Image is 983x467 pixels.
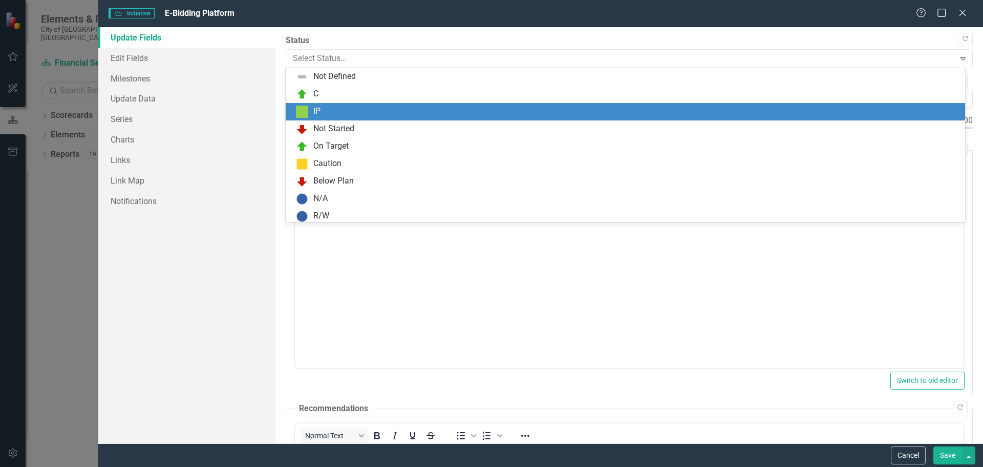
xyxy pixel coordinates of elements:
[296,210,308,222] img: R/W
[296,175,308,188] img: Below Plan
[98,191,275,211] a: Notifications
[305,432,355,440] span: Normal Text
[313,123,354,135] div: Not Started
[296,158,308,170] img: Caution
[313,71,356,83] div: Not Defined
[296,71,308,83] img: Not Defined
[296,123,308,135] img: Not Started
[98,48,275,68] a: Edit Fields
[368,429,386,443] button: Bold
[313,140,349,152] div: On Target
[313,210,329,222] div: R/W
[386,429,403,443] button: Italic
[294,403,373,415] legend: Recommendations
[98,129,275,150] a: Charts
[98,27,275,48] a: Update Fields
[98,109,275,129] a: Series
[165,8,234,18] span: E-Bidding Platform
[313,158,341,170] div: Caution
[286,35,973,47] label: Status
[422,429,439,443] button: Strikethrough
[296,88,308,100] img: C
[296,106,308,118] img: IP
[296,140,308,153] img: On Target
[890,372,965,390] button: Switch to old editor
[296,193,308,205] img: N/A
[295,189,964,368] iframe: Rich Text Area
[98,88,275,109] a: Update Data
[301,429,368,443] button: Block Normal Text
[313,175,354,187] div: Below Plan
[109,8,155,18] span: Initiative
[313,88,318,100] div: C
[404,429,421,443] button: Underline
[313,106,320,117] div: IP
[933,446,962,464] button: Save
[98,170,275,191] a: Link Map
[98,68,275,89] a: Milestones
[452,429,478,443] div: Bullet list
[891,446,926,464] button: Cancel
[478,429,504,443] div: Numbered list
[517,429,534,443] button: Reveal or hide additional toolbar items
[98,150,275,170] a: Links
[313,193,328,205] div: N/A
